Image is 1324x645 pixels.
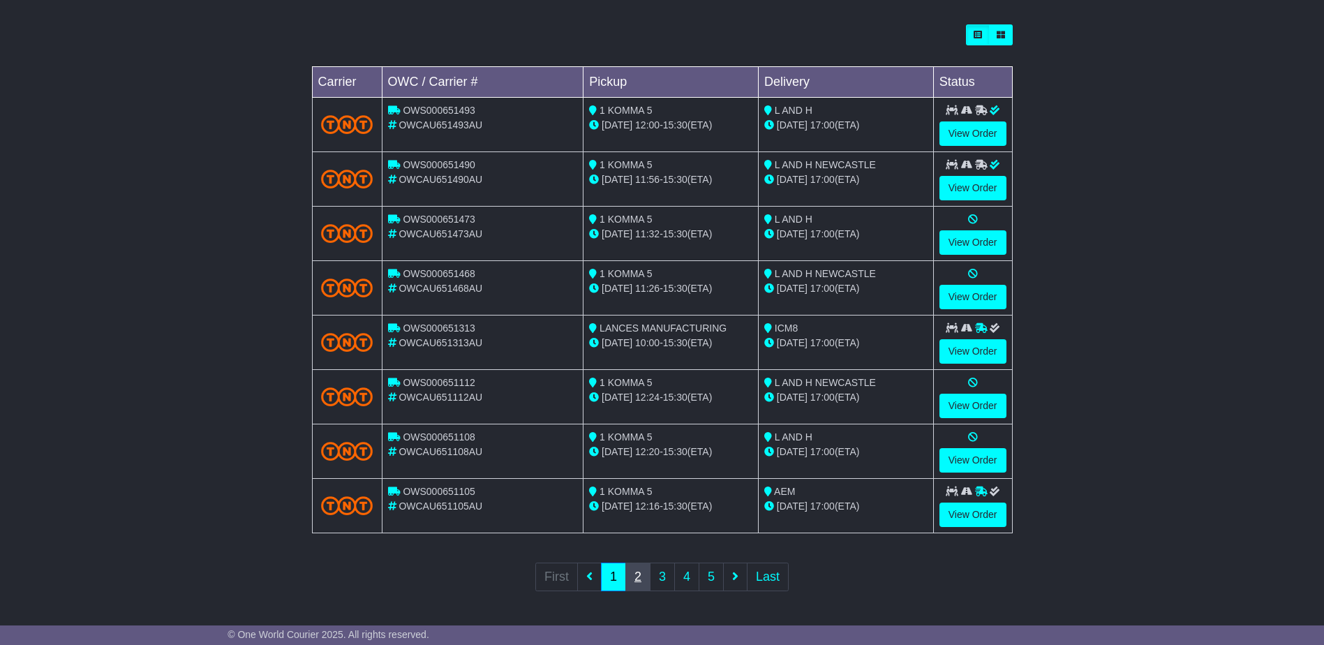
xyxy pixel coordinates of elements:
img: TNT_Domestic.png [321,115,373,134]
span: 15:30 [663,392,687,403]
span: 15:30 [663,228,687,239]
a: View Order [939,394,1006,418]
span: OWS000651493 [403,105,475,116]
div: (ETA) [764,499,928,514]
span: 17:00 [810,392,835,403]
span: 11:56 [635,174,660,185]
span: [DATE] [777,283,808,294]
span: ICM8 [775,322,798,334]
a: View Order [939,285,1006,309]
img: TNT_Domestic.png [321,170,373,188]
span: 15:30 [663,119,687,131]
div: - (ETA) [589,227,752,242]
span: 15:30 [663,446,687,457]
span: AEM [774,486,795,497]
span: [DATE] [777,228,808,239]
div: - (ETA) [589,445,752,459]
a: 1 [601,563,626,591]
span: L AND H [775,431,812,443]
div: (ETA) [764,281,928,296]
span: OWS000651490 [403,159,475,170]
span: [DATE] [602,174,632,185]
span: L AND H NEWCASTLE [775,377,876,388]
span: OWCAU651108AU [399,446,482,457]
div: - (ETA) [589,281,752,296]
span: 17:00 [810,501,835,512]
span: OWS000651108 [403,431,475,443]
span: 17:00 [810,446,835,457]
span: 17:00 [810,283,835,294]
span: 1 KOMMA 5 [600,431,652,443]
img: TNT_Domestic.png [321,224,373,243]
span: 15:30 [663,283,687,294]
span: OWS000651473 [403,214,475,225]
span: [DATE] [602,501,632,512]
img: TNT_Domestic.png [321,387,373,406]
span: [DATE] [602,228,632,239]
td: Delivery [758,67,933,98]
div: (ETA) [764,445,928,459]
span: 17:00 [810,228,835,239]
td: Pickup [583,67,759,98]
span: 12:24 [635,392,660,403]
span: OWCAU651490AU [399,174,482,185]
span: 15:30 [663,337,687,348]
span: L AND H NEWCASTLE [775,159,876,170]
span: OWCAU651468AU [399,283,482,294]
div: - (ETA) [589,390,752,405]
span: [DATE] [777,446,808,457]
span: 1 KOMMA 5 [600,377,652,388]
span: [DATE] [602,337,632,348]
span: 12:00 [635,119,660,131]
img: TNT_Domestic.png [321,442,373,461]
span: OWCAU651105AU [399,501,482,512]
a: View Order [939,176,1006,200]
span: 12:16 [635,501,660,512]
span: OWCAU651493AU [399,119,482,131]
span: [DATE] [777,119,808,131]
span: OWCAU651313AU [399,337,482,348]
span: OWCAU651112AU [399,392,482,403]
span: 11:26 [635,283,660,294]
span: [DATE] [602,392,632,403]
div: (ETA) [764,336,928,350]
span: [DATE] [602,283,632,294]
span: L AND H [775,105,812,116]
span: 1 KOMMA 5 [600,159,652,170]
a: 2 [625,563,650,591]
div: - (ETA) [589,118,752,133]
a: View Order [939,339,1006,364]
span: L AND H NEWCASTLE [775,268,876,279]
span: L AND H [775,214,812,225]
a: 4 [674,563,699,591]
span: [DATE] [777,392,808,403]
span: OWS000651112 [403,377,475,388]
span: 1 KOMMA 5 [600,268,652,279]
td: Carrier [312,67,382,98]
span: [DATE] [602,119,632,131]
a: Last [747,563,789,591]
div: (ETA) [764,390,928,405]
span: © One World Courier 2025. All rights reserved. [228,629,429,640]
a: View Order [939,448,1006,473]
div: (ETA) [764,118,928,133]
img: TNT_Domestic.png [321,496,373,515]
div: (ETA) [764,172,928,187]
td: Status [933,67,1012,98]
span: 12:20 [635,446,660,457]
div: - (ETA) [589,172,752,187]
span: 15:30 [663,174,687,185]
div: - (ETA) [589,499,752,514]
span: OWS000651105 [403,486,475,497]
span: 17:00 [810,119,835,131]
span: LANCES MANUFACTURING [600,322,727,334]
span: [DATE] [602,446,632,457]
span: 17:00 [810,337,835,348]
span: 15:30 [663,501,687,512]
span: 1 KOMMA 5 [600,214,652,225]
span: OWS000651313 [403,322,475,334]
span: 10:00 [635,337,660,348]
a: 5 [699,563,724,591]
span: 1 KOMMA 5 [600,486,652,497]
div: (ETA) [764,227,928,242]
